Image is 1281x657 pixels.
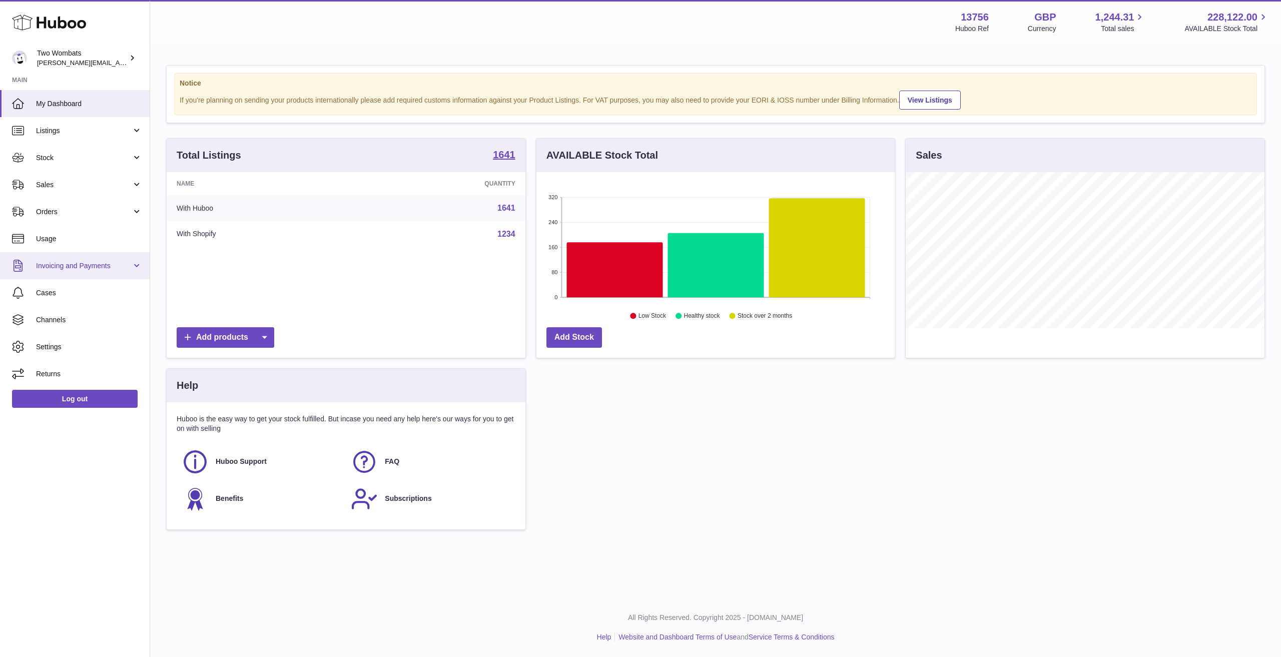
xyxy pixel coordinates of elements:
[1095,11,1134,24] span: 1,244.31
[351,485,510,512] a: Subscriptions
[597,633,611,641] a: Help
[37,59,201,67] span: [PERSON_NAME][EMAIL_ADDRESS][DOMAIN_NAME]
[36,234,142,244] span: Usage
[1207,11,1257,24] span: 228,122.00
[182,448,341,475] a: Huboo Support
[615,632,834,642] li: and
[385,457,399,466] span: FAQ
[548,219,557,225] text: 240
[182,485,341,512] a: Benefits
[493,150,515,160] strong: 1641
[497,230,515,238] a: 1234
[546,149,658,162] h3: AVAILABLE Stock Total
[385,494,431,503] span: Subscriptions
[36,369,142,379] span: Returns
[158,613,1273,622] p: All Rights Reserved. Copyright 2025 - [DOMAIN_NAME]
[638,313,667,320] text: Low Stock
[36,207,132,217] span: Orders
[351,448,510,475] a: FAQ
[1034,11,1056,24] strong: GBP
[493,150,515,162] a: 1641
[551,269,557,275] text: 80
[216,457,267,466] span: Huboo Support
[180,79,1251,88] strong: Notice
[548,244,557,250] text: 160
[1101,24,1145,34] span: Total sales
[684,313,720,320] text: Healthy stock
[167,195,360,221] td: With Huboo
[1028,24,1056,34] div: Currency
[497,204,515,212] a: 1641
[618,633,737,641] a: Website and Dashboard Terms of Use
[177,414,515,433] p: Huboo is the easy way to get your stock fulfilled. But incase you need any help here's our ways f...
[916,149,942,162] h3: Sales
[36,288,142,298] span: Cases
[12,390,138,408] a: Log out
[749,633,835,641] a: Service Terms & Conditions
[177,327,274,348] a: Add products
[12,51,27,66] img: alan@twowombats.com
[360,172,525,195] th: Quantity
[899,91,961,110] a: View Listings
[37,49,127,68] div: Two Wombats
[167,172,360,195] th: Name
[738,313,792,320] text: Stock over 2 months
[1184,24,1269,34] span: AVAILABLE Stock Total
[546,327,602,348] a: Add Stock
[216,494,243,503] span: Benefits
[167,221,360,247] td: With Shopify
[36,180,132,190] span: Sales
[36,342,142,352] span: Settings
[36,153,132,163] span: Stock
[554,294,557,300] text: 0
[955,24,989,34] div: Huboo Ref
[961,11,989,24] strong: 13756
[177,379,198,392] h3: Help
[1184,11,1269,34] a: 228,122.00 AVAILABLE Stock Total
[1095,11,1146,34] a: 1,244.31 Total sales
[177,149,241,162] h3: Total Listings
[36,315,142,325] span: Channels
[548,194,557,200] text: 320
[180,89,1251,110] div: If you're planning on sending your products internationally please add required customs informati...
[36,99,142,109] span: My Dashboard
[36,261,132,271] span: Invoicing and Payments
[36,126,132,136] span: Listings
